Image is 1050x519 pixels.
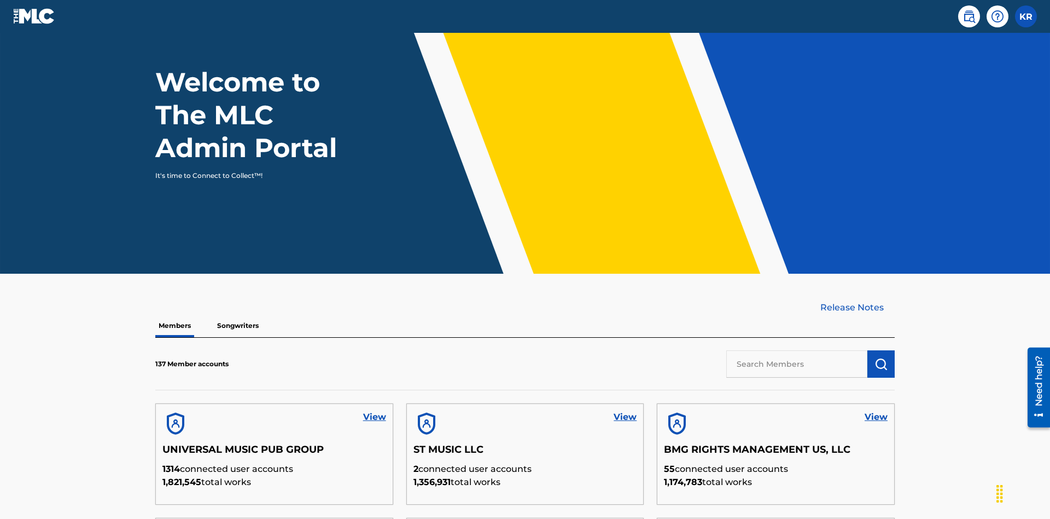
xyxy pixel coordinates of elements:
p: total works [413,476,637,489]
span: 1,174,783 [664,477,702,487]
a: View [865,411,888,424]
p: total works [162,476,386,489]
span: 1314 [162,464,180,474]
img: help [991,10,1004,23]
p: Members [155,314,194,337]
p: 137 Member accounts [155,359,229,369]
img: Search Works [874,357,888,371]
h5: ST MUSIC LLC [413,443,637,463]
a: Public Search [958,5,980,27]
span: 1,821,545 [162,477,201,487]
iframe: Resource Center [1019,343,1050,433]
span: 55 [664,464,675,474]
img: account [664,411,690,437]
a: View [363,411,386,424]
span: 2 [413,464,418,474]
img: account [413,411,440,437]
div: Help [987,5,1008,27]
a: Release Notes [820,301,895,314]
p: total works [664,476,888,489]
a: View [614,411,637,424]
img: account [162,411,189,437]
p: It's time to Connect to Collect™! [155,171,345,181]
p: connected user accounts [162,463,386,476]
h1: Welcome to The MLC Admin Portal [155,66,360,164]
h5: BMG RIGHTS MANAGEMENT US, LLC [664,443,888,463]
p: Songwriters [214,314,262,337]
h5: UNIVERSAL MUSIC PUB GROUP [162,443,386,463]
input: Search Members [726,350,867,378]
img: MLC Logo [13,8,55,24]
p: connected user accounts [664,463,888,476]
img: search [962,10,976,23]
div: Drag [991,477,1008,510]
iframe: Chat Widget [995,466,1050,519]
span: 1,356,931 [413,477,451,487]
p: connected user accounts [413,463,637,476]
div: User Menu [1015,5,1037,27]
